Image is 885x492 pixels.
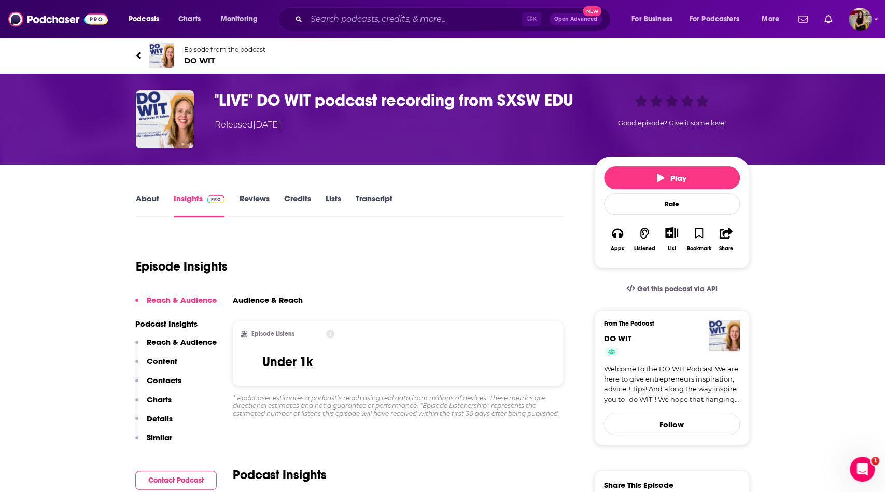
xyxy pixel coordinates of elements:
p: Similar [147,432,172,442]
span: Episode from the podcast [184,46,265,53]
button: Reach & Audience [135,337,217,356]
p: Details [147,414,173,424]
button: Show profile menu [849,8,872,31]
button: Apps [604,220,631,258]
img: User Profile [849,8,872,31]
p: Contacts [147,375,181,385]
div: Rate [604,193,740,215]
img: Podchaser - Follow, Share and Rate Podcasts [8,9,108,29]
a: InsightsPodchaser Pro [174,193,225,217]
span: DO WIT [184,55,265,65]
h3: "LIVE" DO WIT podcast recording from SXSW EDU [215,90,578,110]
button: Charts [135,395,172,414]
img: "LIVE" DO WIT podcast recording from SXSW EDU [136,90,194,148]
div: Bookmark [686,246,711,252]
span: Play [657,173,686,183]
input: Search podcasts, credits, & more... [306,11,522,27]
button: open menu [214,11,271,27]
span: Open Advanced [554,17,597,22]
img: DO WIT [149,43,174,68]
h3: Share This Episode [604,480,673,490]
p: Reach & Audience [147,337,217,347]
button: Show More Button [661,227,682,238]
a: Welcome to the DO WIT Podcast We are here to give entrepreneurs inspiration, advice + tips! And a... [604,364,740,404]
button: Reach & Audience [135,295,217,314]
button: Bookmark [685,220,712,258]
button: open menu [624,11,685,27]
img: DO WIT [709,320,740,351]
h1: Episode Insights [136,259,228,274]
a: Show notifications dropdown [820,10,836,28]
a: Show notifications dropdown [794,10,812,28]
span: ⌘ K [522,12,541,26]
p: Charts [147,395,172,404]
a: Credits [284,193,311,217]
span: Podcasts [129,12,159,26]
p: Reach & Audience [147,295,217,305]
div: Search podcasts, credits, & more... [288,7,621,31]
a: Lists [325,193,341,217]
div: Show More ButtonList [658,220,685,258]
span: Charts [178,12,201,26]
span: New [583,6,601,16]
div: Listened [634,246,655,252]
h2: Episode Listens [251,330,294,338]
a: Charts [172,11,207,27]
button: Share [712,220,739,258]
a: Reviews [239,193,269,217]
p: Content [147,356,177,366]
h3: Under 1k [262,354,313,370]
button: Follow [604,413,740,435]
span: For Business [631,12,672,26]
button: open menu [121,11,173,27]
a: Transcript [355,193,392,217]
span: Good episode? Give it some love! [618,119,726,127]
button: Contact Podcast [135,471,217,490]
button: Details [135,414,173,433]
h3: Audience & Reach [233,295,303,305]
div: List [668,245,676,252]
span: For Podcasters [690,12,739,26]
a: Get this podcast via API [618,276,726,302]
div: Share [719,246,733,252]
h2: Podcast Insights [233,467,327,483]
a: About [136,193,159,217]
p: Podcast Insights [135,319,217,329]
button: Open AdvancedNew [550,13,602,25]
span: Get this podcast via API [637,285,717,293]
button: Play [604,166,740,189]
div: Released [DATE] [215,119,280,131]
span: 1 [871,457,879,465]
div: * Podchaser estimates a podcast’s reach using real data from millions of devices. These metrics a... [233,394,564,417]
span: More [762,12,779,26]
div: Apps [611,246,624,252]
button: Similar [135,432,172,452]
span: Logged in as cassey [849,8,872,31]
h3: From The Podcast [604,320,732,327]
span: Monitoring [221,12,258,26]
button: Content [135,356,177,375]
a: DO WITEpisode from the podcastDO WIT [136,43,750,68]
img: Podchaser Pro [207,195,225,203]
button: open menu [754,11,792,27]
button: open menu [683,11,754,27]
a: DO WIT [604,333,631,343]
button: Listened [631,220,658,258]
button: Contacts [135,375,181,395]
iframe: Intercom live chat [850,457,875,482]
